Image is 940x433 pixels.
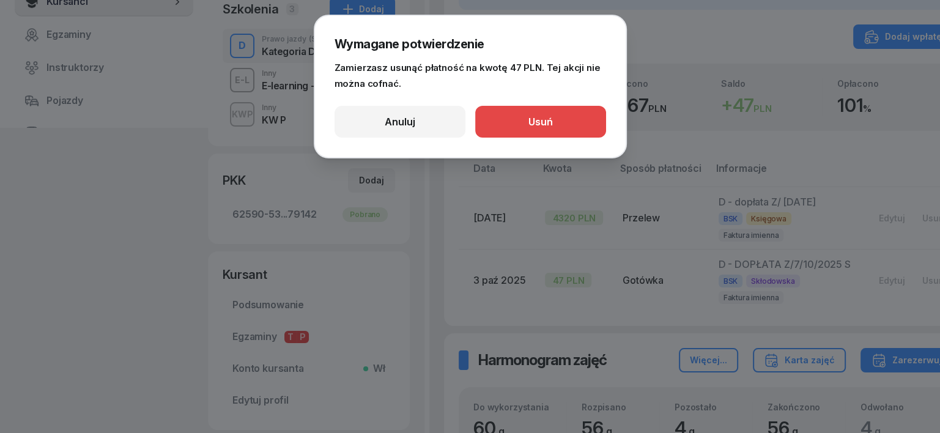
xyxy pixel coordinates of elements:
div: Anuluj [385,114,415,130]
button: Usuń [475,106,606,138]
div: Zamierzasz usunąć płatność na kwotę 47 PLN. Tej akcji nie można cofnać. [335,60,606,91]
h2: Wymagane potwierdzenie [335,35,606,53]
button: Anuluj [335,106,465,138]
div: Usuń [528,114,553,130]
